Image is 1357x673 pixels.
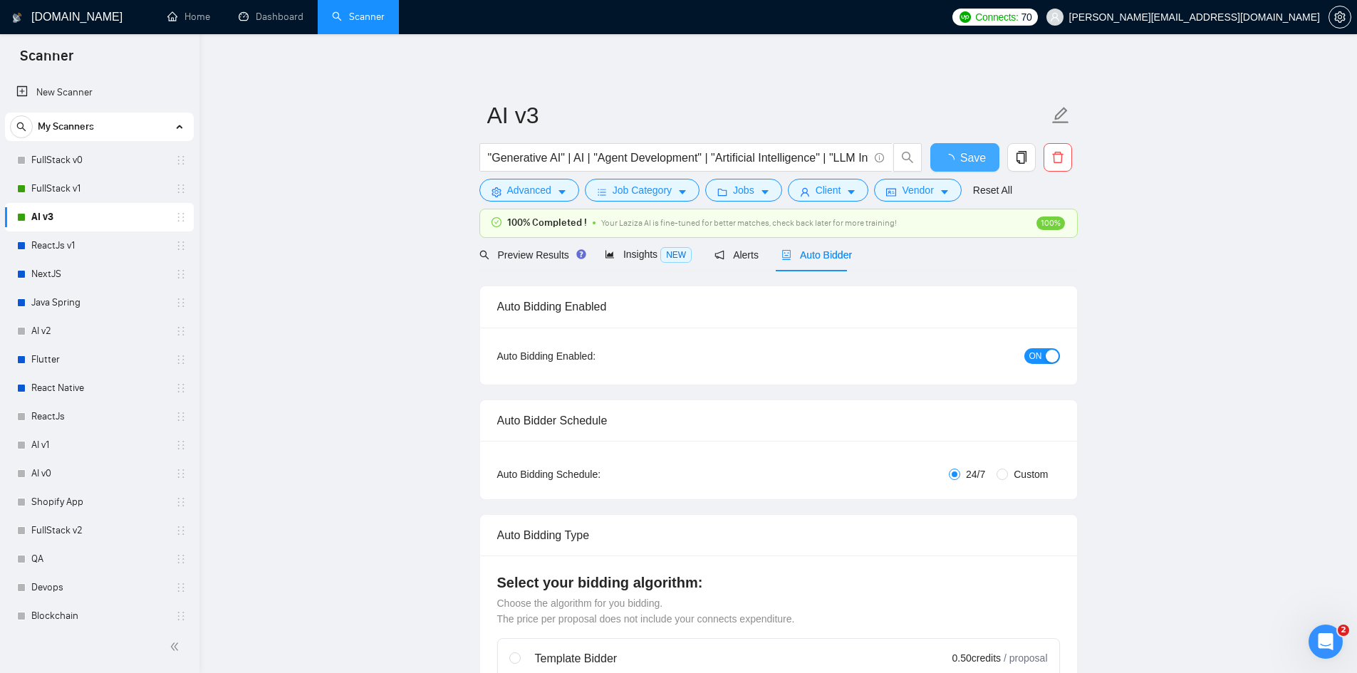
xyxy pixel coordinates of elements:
img: upwork-logo.png [960,11,971,23]
span: 70 [1021,9,1032,25]
span: caret-down [940,187,950,197]
span: 100% [1036,216,1065,230]
a: Reset All [973,182,1012,198]
span: Alerts [714,249,759,261]
span: NEW [660,247,692,263]
span: Connects: [975,9,1018,25]
div: Tooltip anchor [575,248,588,261]
a: Blockchain [31,602,167,630]
a: AI v3 [31,203,167,231]
span: Custom [1008,466,1054,482]
div: Auto Bidding Enabled [497,286,1060,327]
span: Save [960,149,986,167]
div: Auto Bidding Type [497,515,1060,555]
span: holder [175,325,187,337]
button: setting [1329,6,1351,28]
a: Shopify App [31,488,167,516]
button: userClientcaret-down [788,179,869,202]
span: bars [597,187,607,197]
span: caret-down [846,187,856,197]
span: My Scanners [38,113,94,141]
span: area-chart [605,249,615,259]
a: dashboardDashboard [239,11,303,23]
span: user [800,187,810,197]
span: info-circle [875,153,884,162]
a: ReactJs [31,402,167,431]
span: holder [175,155,187,166]
a: setting [1329,11,1351,23]
button: settingAdvancedcaret-down [479,179,579,202]
button: delete [1044,143,1072,172]
span: Scanner [9,46,85,75]
span: setting [492,187,501,197]
h4: Select your bidding algorithm: [497,573,1060,593]
iframe: Intercom live chat [1309,625,1343,659]
a: React Native [31,374,167,402]
a: QA [31,545,167,573]
span: Vendor [902,182,933,198]
span: 0.50 credits [952,650,1001,666]
a: AI v2 [31,317,167,345]
button: folderJobscaret-down [705,179,782,202]
a: Java Spring [31,288,167,317]
a: NextJS [31,260,167,288]
span: Insights [605,249,692,260]
span: Advanced [507,182,551,198]
span: Auto Bidder [781,249,852,261]
span: Job Category [613,182,672,198]
span: search [11,122,32,132]
a: FullStack v1 [31,174,167,203]
span: search [479,250,489,260]
span: holder [175,525,187,536]
input: Search Freelance Jobs... [488,149,868,167]
span: holder [175,240,187,251]
span: idcard [886,187,896,197]
span: holder [175,268,187,280]
span: user [1050,12,1060,22]
button: search [893,143,922,172]
a: ReactJs v1 [31,231,167,260]
span: Jobs [733,182,754,198]
span: holder [175,582,187,593]
a: FullStack v2 [31,516,167,545]
span: holder [175,354,187,365]
button: Save [930,143,999,172]
a: New Scanner [16,78,182,107]
span: holder [175,496,187,508]
span: Client [816,182,841,198]
input: Scanner name... [487,98,1049,133]
a: searchScanner [332,11,385,23]
span: search [894,151,921,164]
span: 100% Completed ! [507,215,587,231]
span: Your Laziza AI is fine-tuned for better matches, check back later for more training! [601,218,897,228]
span: holder [175,610,187,622]
a: AI v1 [31,431,167,459]
span: caret-down [677,187,687,197]
span: Preview Results [479,249,582,261]
div: Template Bidder [535,650,865,667]
span: holder [175,382,187,394]
div: Auto Bidder Schedule [497,400,1060,441]
li: New Scanner [5,78,194,107]
span: holder [175,212,187,223]
span: holder [175,183,187,194]
img: logo [12,6,22,29]
div: Auto Bidding Schedule: [497,466,685,482]
span: caret-down [760,187,770,197]
span: loading [943,154,960,165]
a: Flutter [31,345,167,374]
span: notification [714,250,724,260]
span: folder [717,187,727,197]
span: robot [781,250,791,260]
a: AI v0 [31,459,167,488]
a: Devops [31,573,167,602]
span: double-left [170,640,184,654]
span: edit [1051,106,1070,125]
button: search [10,115,33,138]
span: Choose the algorithm for you bidding. The price per proposal does not include your connects expen... [497,598,795,625]
span: holder [175,439,187,451]
span: holder [175,553,187,565]
span: ON [1029,348,1042,364]
span: 24/7 [960,466,991,482]
span: caret-down [557,187,567,197]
